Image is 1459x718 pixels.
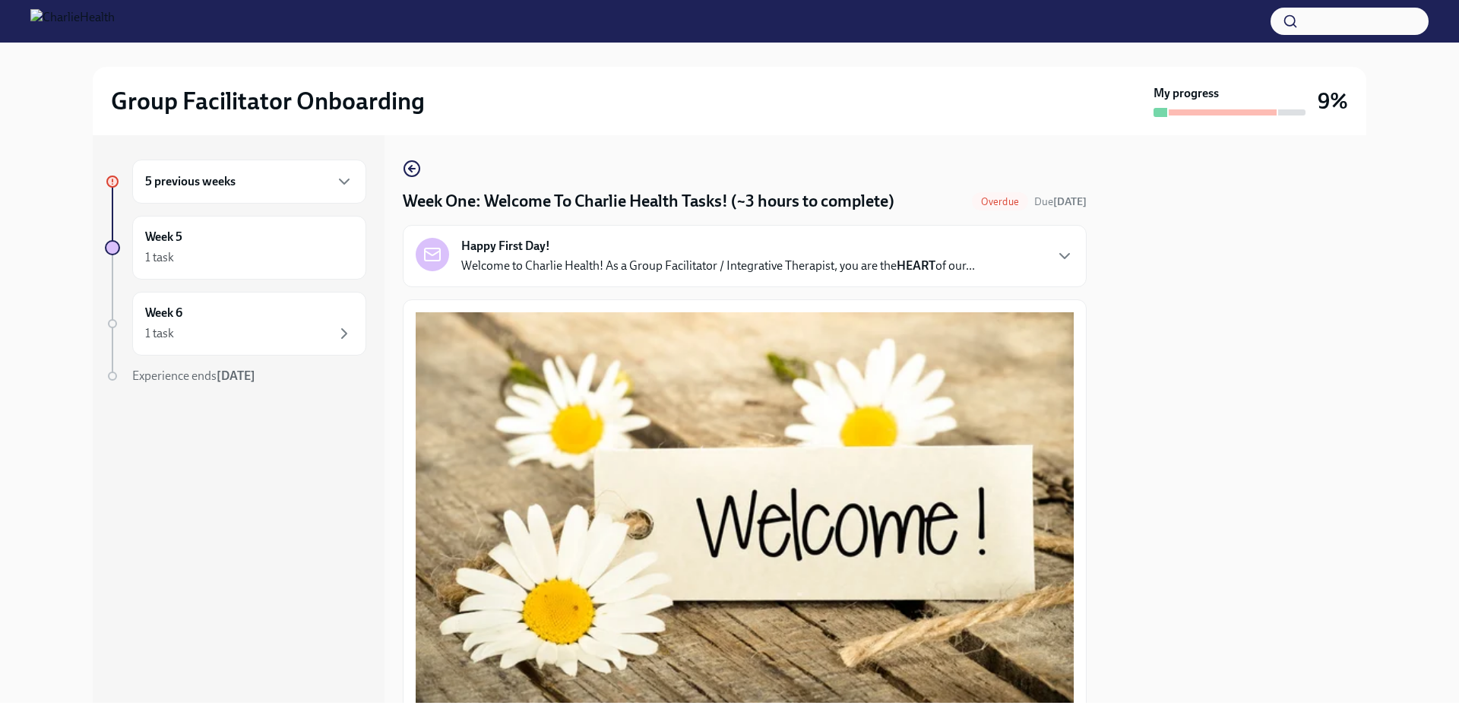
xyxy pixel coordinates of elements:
[30,9,115,33] img: CharlieHealth
[461,258,975,274] p: Welcome to Charlie Health! As a Group Facilitator / Integrative Therapist, you are the of our...
[217,368,255,383] strong: [DATE]
[145,305,182,321] h6: Week 6
[111,86,425,116] h2: Group Facilitator Onboarding
[1053,195,1087,208] strong: [DATE]
[145,173,236,190] h6: 5 previous weeks
[1034,195,1087,209] span: July 14th, 2025 10:00
[145,229,182,245] h6: Week 5
[105,292,366,356] a: Week 61 task
[416,312,1074,707] button: Zoom image
[132,368,255,383] span: Experience ends
[1034,195,1087,208] span: Due
[145,249,174,266] div: 1 task
[1154,85,1219,102] strong: My progress
[145,325,174,342] div: 1 task
[897,258,935,273] strong: HEART
[105,216,366,280] a: Week 51 task
[403,190,894,213] h4: Week One: Welcome To Charlie Health Tasks! (~3 hours to complete)
[132,160,366,204] div: 5 previous weeks
[1318,87,1348,115] h3: 9%
[461,238,550,255] strong: Happy First Day!
[972,196,1028,207] span: Overdue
